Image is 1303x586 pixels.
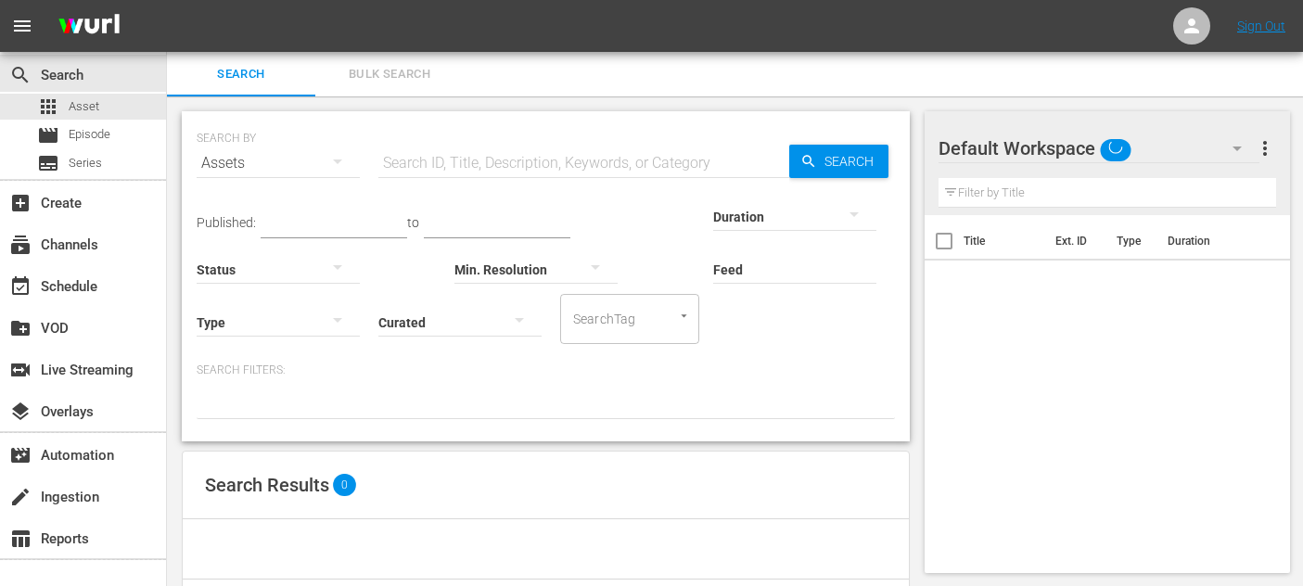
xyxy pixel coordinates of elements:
span: Reports [9,528,32,550]
span: Episode [69,125,110,144]
span: Search [178,64,304,85]
div: Default Workspace [939,122,1260,174]
span: more_vert [1254,137,1276,159]
button: Open [675,307,693,325]
span: Live Streaming [9,359,32,381]
span: Published: [197,215,256,230]
p: Search Filters: [197,363,895,378]
span: VOD [9,317,32,339]
span: Series [69,154,102,172]
th: Title [964,215,1044,267]
span: Search [9,64,32,86]
span: menu [11,15,33,37]
th: Type [1105,215,1156,267]
button: Search [789,145,888,178]
span: Series [37,152,59,174]
span: 0 [333,474,356,496]
th: Duration [1156,215,1268,267]
span: Overlays [9,401,32,423]
span: to [407,215,419,230]
img: ans4CAIJ8jUAAAAAAAAAAAAAAAAAAAAAAAAgQb4GAAAAAAAAAAAAAAAAAAAAAAAAJMjXAAAAAAAAAAAAAAAAAAAAAAAAgAT5G... [45,5,134,48]
span: Automation [9,444,32,466]
span: Schedule [9,275,32,298]
span: Asset [37,96,59,118]
th: Ext. ID [1044,215,1106,267]
span: Episode [37,124,59,146]
span: Search [817,145,888,178]
span: Channels [9,234,32,256]
span: Search Results [205,474,329,496]
div: Assets [197,137,360,189]
span: Asset [69,97,99,116]
span: Bulk Search [326,64,453,85]
span: Ingestion [9,486,32,508]
span: Create [9,192,32,214]
button: more_vert [1254,126,1276,171]
a: Sign Out [1237,19,1285,33]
